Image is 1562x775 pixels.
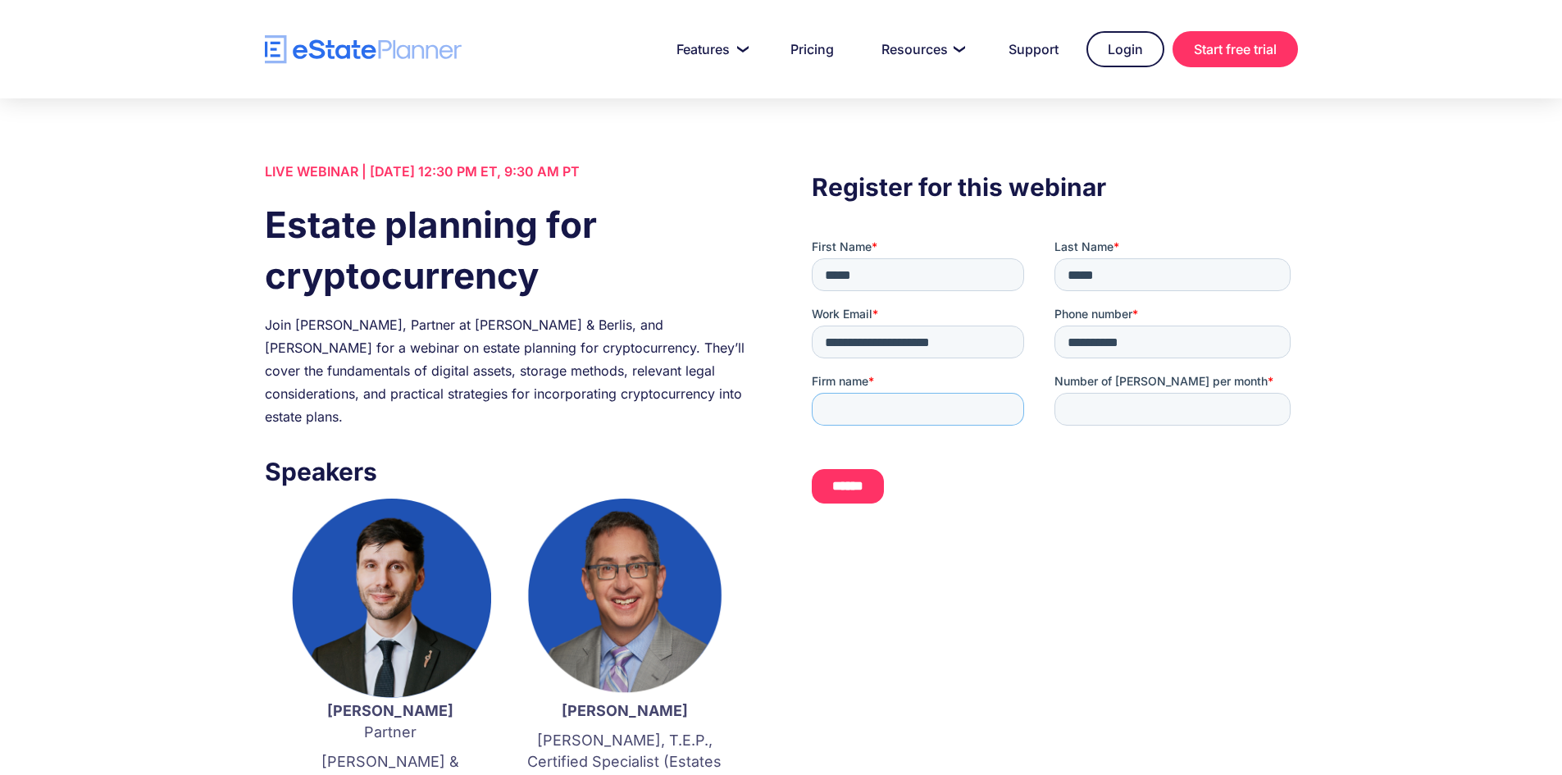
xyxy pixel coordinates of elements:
[862,33,981,66] a: Resources
[989,33,1078,66] a: Support
[289,700,491,743] p: Partner
[265,313,750,428] div: Join [PERSON_NAME], Partner at [PERSON_NAME] & Berlis, and [PERSON_NAME] for a webinar on estate ...
[1086,31,1164,67] a: Login
[562,702,688,719] strong: [PERSON_NAME]
[265,160,750,183] div: LIVE WEBINAR | [DATE] 12:30 PM ET, 9:30 AM PT
[265,35,462,64] a: home
[771,33,854,66] a: Pricing
[1173,31,1298,67] a: Start free trial
[327,702,453,719] strong: [PERSON_NAME]
[265,199,750,301] h1: Estate planning for cryptocurrency
[812,168,1297,206] h3: Register for this webinar
[812,239,1297,517] iframe: Form 0
[265,453,750,490] h3: Speakers
[657,33,763,66] a: Features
